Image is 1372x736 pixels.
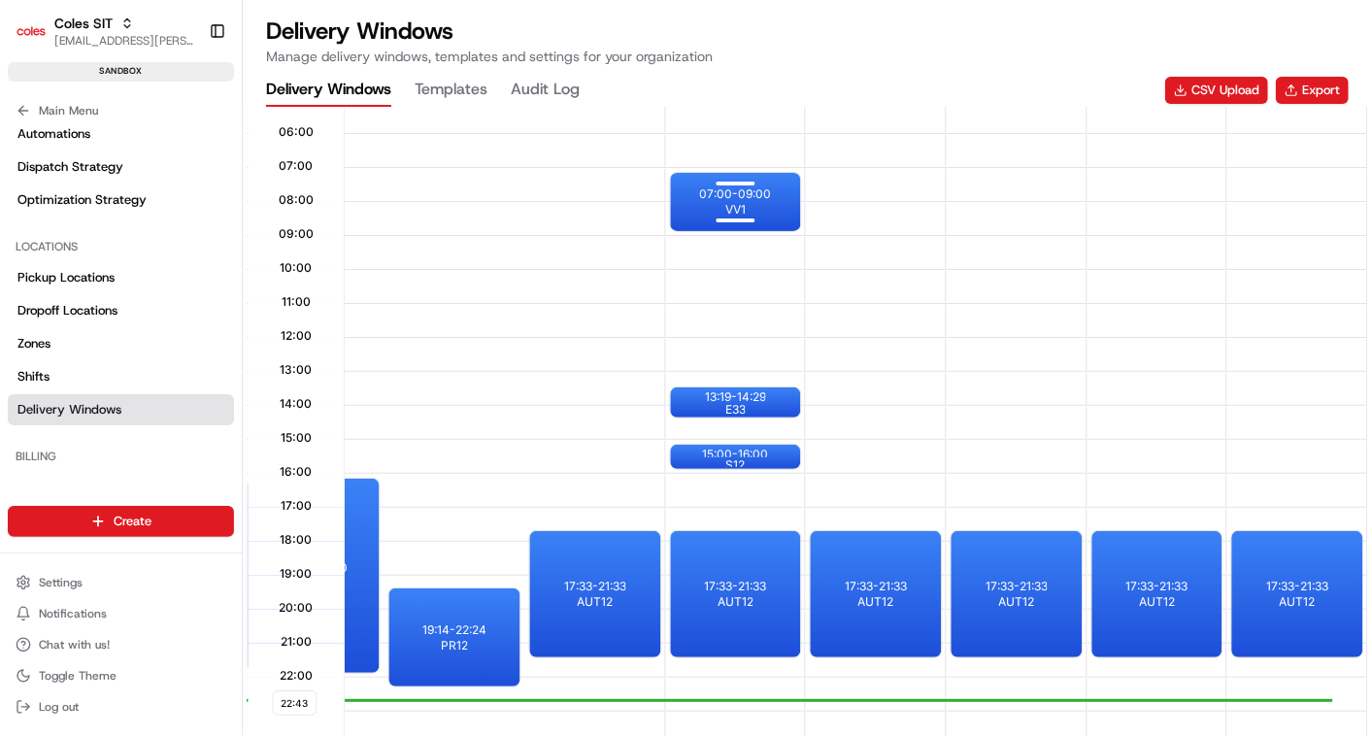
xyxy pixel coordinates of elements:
[1276,77,1349,104] button: Export
[281,328,312,344] span: 12:00
[8,506,234,537] button: Create
[1279,594,1315,610] span: AUT12
[8,118,234,150] a: Automations
[1139,594,1175,610] span: AUT12
[50,124,320,145] input: Clear
[12,273,156,308] a: 📗Knowledge Base
[266,16,713,47] h1: Delivery Windows
[17,269,115,286] span: Pickup Locations
[421,622,485,638] p: 19:14 - 22:24
[279,158,313,174] span: 07:00
[1165,77,1268,104] button: CSV Upload
[8,231,234,262] div: Locations
[8,662,234,689] button: Toggle Theme
[8,569,234,596] button: Settings
[280,464,312,480] span: 16:00
[281,430,312,446] span: 15:00
[279,600,313,616] span: 20:00
[8,97,234,124] button: Main Menu
[39,103,98,118] span: Main Menu
[511,74,580,107] button: Audit Log
[39,281,149,300] span: Knowledge Base
[280,260,312,276] span: 10:00
[1266,579,1328,594] p: 17:33 - 21:33
[330,190,353,214] button: Start new chat
[8,394,234,425] a: Delivery Windows
[8,295,234,326] a: Dropoff Locations
[19,283,35,298] div: 📗
[8,693,234,720] button: Log out
[280,532,312,548] span: 18:00
[8,361,234,392] a: Shifts
[17,191,147,209] span: Optimization Strategy
[845,579,907,594] p: 17:33 - 21:33
[156,273,319,308] a: 💻API Documentation
[280,668,313,684] span: 22:00
[19,77,353,108] p: Welcome 👋
[279,192,314,208] span: 08:00
[17,158,123,176] span: Dispatch Strategy
[17,302,117,319] span: Dropoff Locations
[8,184,234,216] a: Optimization Strategy
[415,74,487,107] button: Templates
[440,638,467,653] span: PR12
[985,579,1047,594] p: 17:33 - 21:33
[577,594,613,610] span: AUT12
[193,328,235,343] span: Pylon
[280,362,312,378] span: 13:00
[8,262,234,293] a: Pickup Locations
[8,328,234,359] a: Zones
[54,33,193,49] button: [EMAIL_ADDRESS][PERSON_NAME][PERSON_NAME][DOMAIN_NAME]
[8,631,234,658] button: Chat with us!
[39,575,83,590] span: Settings
[39,637,110,652] span: Chat with us!
[66,204,246,219] div: We're available if you need us!
[1125,579,1188,594] p: 17:33 - 21:33
[272,690,317,716] span: 22:43
[280,566,312,582] span: 19:00
[19,184,54,219] img: 1736555255976-a54dd68f-1ca7-489b-9aae-adbdc363a1c4
[66,184,318,204] div: Start new chat
[164,283,180,298] div: 💻
[857,594,893,610] span: AUT12
[279,124,314,140] span: 06:00
[281,634,312,650] span: 21:00
[8,151,234,183] a: Dispatch Strategy
[724,202,745,217] span: VV1
[279,226,314,242] span: 09:00
[17,401,121,418] span: Delivery Windows
[280,396,312,412] span: 14:00
[281,498,312,514] span: 17:00
[704,579,766,594] p: 17:33 - 21:33
[184,281,312,300] span: API Documentation
[17,125,90,143] span: Automations
[17,368,50,385] span: Shifts
[39,668,117,684] span: Toggle Theme
[8,8,201,54] button: Coles SITColes SIT[EMAIL_ADDRESS][PERSON_NAME][PERSON_NAME][DOMAIN_NAME]
[717,594,753,610] span: AUT12
[563,579,625,594] p: 17:33 - 21:33
[8,441,234,472] div: Billing
[16,16,47,47] img: Coles SIT
[266,47,713,66] p: Manage delivery windows, templates and settings for your organization
[266,74,391,107] button: Delivery Windows
[137,327,235,343] a: Powered byPylon
[54,14,113,33] button: Coles SIT
[39,606,107,621] span: Notifications
[8,62,234,82] div: sandbox
[114,513,151,530] span: Create
[998,594,1034,610] span: AUT12
[282,294,311,310] span: 11:00
[39,699,79,715] span: Log out
[17,335,50,352] span: Zones
[8,600,234,627] button: Notifications
[19,18,58,57] img: Nash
